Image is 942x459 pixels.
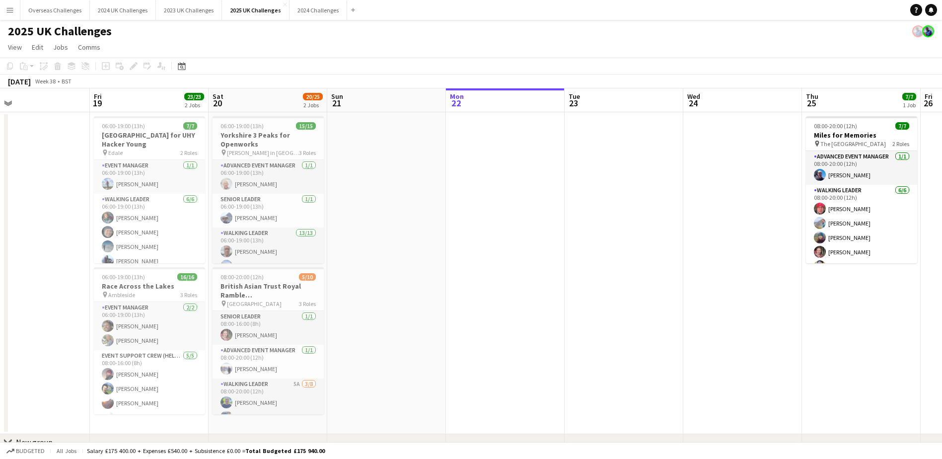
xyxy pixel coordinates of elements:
button: 2024 Challenges [290,0,347,20]
span: Total Budgeted £175 940.00 [245,447,325,455]
span: Jobs [53,43,68,52]
div: Salary £175 400.00 + Expenses £540.00 + Subsistence £0.00 = [87,447,325,455]
div: [DATE] [8,76,31,86]
span: Edit [32,43,43,52]
a: Edit [28,41,47,54]
button: 2023 UK Challenges [156,0,222,20]
button: Overseas Challenges [20,0,90,20]
span: View [8,43,22,52]
h1: 2025 UK Challenges [8,24,112,39]
button: Budgeted [5,446,46,457]
span: All jobs [55,447,78,455]
div: New group [16,437,53,447]
div: BST [62,77,72,85]
span: Budgeted [16,448,45,455]
app-user-avatar: Andy Baker [922,25,934,37]
button: 2025 UK Challenges [222,0,290,20]
span: Week 38 [33,77,58,85]
a: Jobs [49,41,72,54]
a: View [4,41,26,54]
a: Comms [74,41,104,54]
button: 2024 UK Challenges [90,0,156,20]
app-user-avatar: Andy Baker [912,25,924,37]
span: Comms [78,43,100,52]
